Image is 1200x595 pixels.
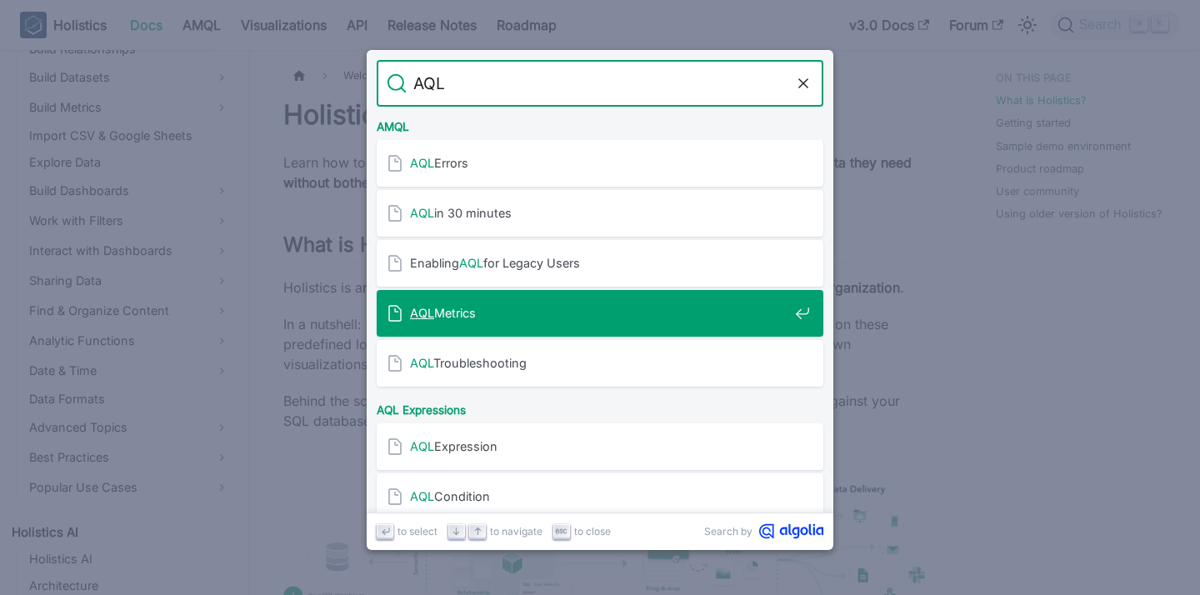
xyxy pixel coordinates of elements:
span: Expression [410,438,788,454]
button: Clear the query [793,73,813,93]
mark: AQL [410,439,434,453]
span: Errors [410,155,788,171]
span: Search by [704,523,752,539]
svg: Algolia [759,523,823,539]
a: EnablingAQLfor Legacy Users [377,240,823,287]
mark: AQL [459,256,483,270]
span: in 30 minutes [410,205,788,221]
span: to navigate [490,523,542,539]
span: Troubleshooting [410,355,788,371]
mark: AQL [410,306,434,320]
svg: Arrow down [450,525,462,537]
a: Search byAlgolia [704,523,823,539]
span: Enabling for Legacy Users [410,255,788,271]
div: AMQL [373,107,827,140]
svg: Arrow up [472,525,484,537]
a: AQLErrors [377,140,823,187]
a: AQLin 30 minutes [377,190,823,237]
mark: AQL [410,356,433,370]
a: AQLExpression [377,423,823,470]
a: AQLTroubleshooting [377,340,823,387]
mark: AQL [410,489,434,503]
mark: AQL [410,156,434,170]
a: AQLMetrics [377,290,823,337]
span: Condition [410,488,788,504]
svg: Escape key [555,525,567,537]
a: AQLCondition [377,473,823,520]
span: to close [574,523,611,539]
span: to select [397,523,437,539]
mark: AQL [410,206,434,220]
svg: Enter key [379,525,392,537]
div: AQL Expressions [373,390,827,423]
input: Search docs [407,60,793,107]
span: Metrics [410,305,788,321]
